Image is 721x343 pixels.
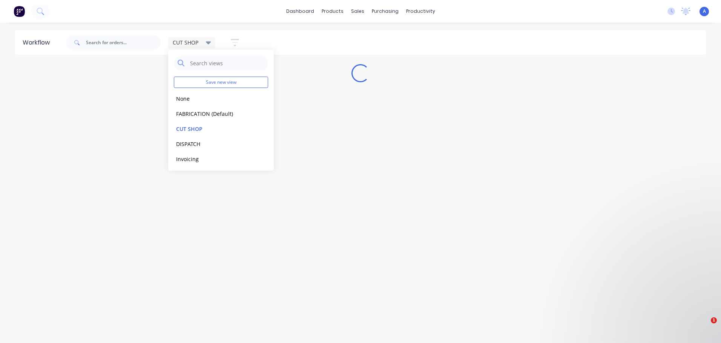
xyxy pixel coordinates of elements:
button: Invoicing [174,155,254,163]
img: Factory [14,6,25,17]
input: Search views [189,55,264,71]
span: A [703,8,706,15]
button: CUT SHOP [174,125,254,133]
span: 1 [711,317,717,323]
div: sales [347,6,368,17]
div: productivity [402,6,439,17]
div: Workflow [23,38,54,47]
button: DISPATCH [174,140,254,148]
button: MOULDING [174,170,254,178]
span: CUT SHOP [173,38,198,46]
div: purchasing [368,6,402,17]
input: Search for orders... [86,35,161,50]
iframe: Intercom live chat [695,317,713,335]
button: None [174,94,254,103]
button: FABRICATION (Default) [174,109,254,118]
button: Save new view [174,77,268,88]
div: products [318,6,347,17]
a: dashboard [282,6,318,17]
